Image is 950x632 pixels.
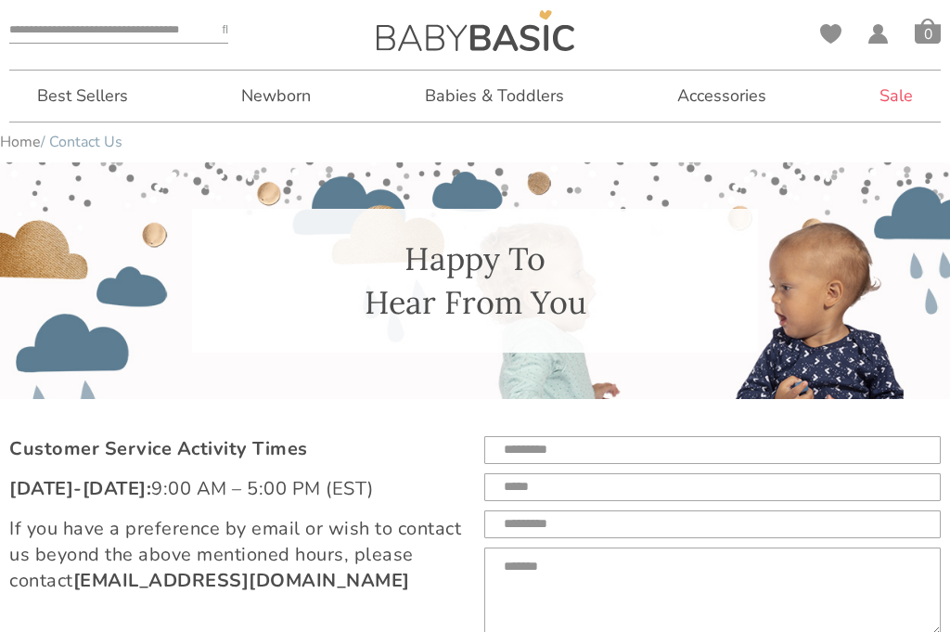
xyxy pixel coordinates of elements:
[9,71,156,122] a: Best Sellers
[9,516,466,594] p: If you have a preference by email or wish to contact us beyond the above mentioned hours, please ...
[820,24,841,50] span: Wishlist
[867,24,889,50] span: My Account
[73,568,410,593] strong: [EMAIL_ADDRESS][DOMAIN_NAME]
[820,24,841,44] a: Wishlist
[220,237,730,325] h1: Happy To Hear From You
[213,71,339,122] a: Newborn
[9,436,308,461] strong: Customer Service Activity Times
[915,18,941,44] span: Cart
[867,24,889,44] a: My Account
[852,71,941,122] a: Sale
[915,25,941,44] span: 0
[397,71,592,122] a: Babies & Toddlers
[9,476,151,501] strong: [DATE]-[DATE]:
[9,476,466,502] p: 9:00 AM – 5:00 PM (EST)
[915,18,941,44] a: Cart0
[649,71,794,122] a: Accessories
